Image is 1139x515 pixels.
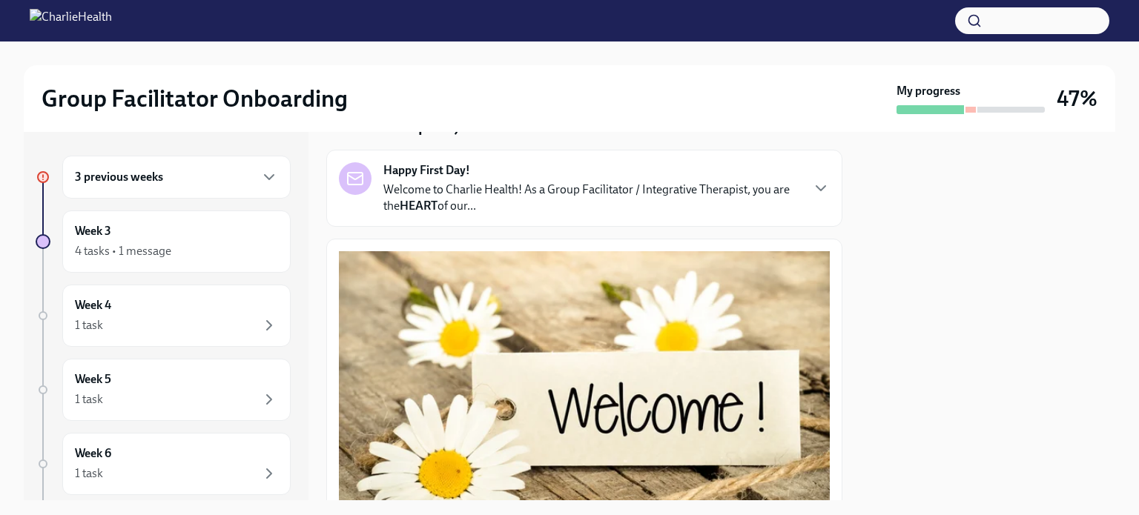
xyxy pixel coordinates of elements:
h6: Week 3 [75,223,111,239]
p: Welcome to Charlie Health! As a Group Facilitator / Integrative Therapist, you are the of our... [383,182,800,214]
div: 1 task [75,391,103,408]
div: 3 previous weeks [62,156,291,199]
h2: Group Facilitator Onboarding [42,84,348,113]
h6: Week 5 [75,371,111,388]
img: CharlieHealth [30,9,112,33]
h6: 3 previous weeks [75,169,163,185]
h3: 47% [1057,85,1097,112]
a: Week 51 task [36,359,291,421]
div: 1 task [75,465,103,482]
div: 4 tasks • 1 message [75,243,171,259]
strong: My progress [897,83,960,99]
strong: Happy First Day! [383,162,470,179]
h6: Week 6 [75,445,111,462]
strong: HEART [400,199,438,213]
a: Week 34 tasks • 1 message [36,210,291,273]
a: Week 41 task [36,285,291,347]
a: Week 61 task [36,433,291,495]
h6: Week 4 [75,297,111,313]
div: 1 task [75,317,103,333]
